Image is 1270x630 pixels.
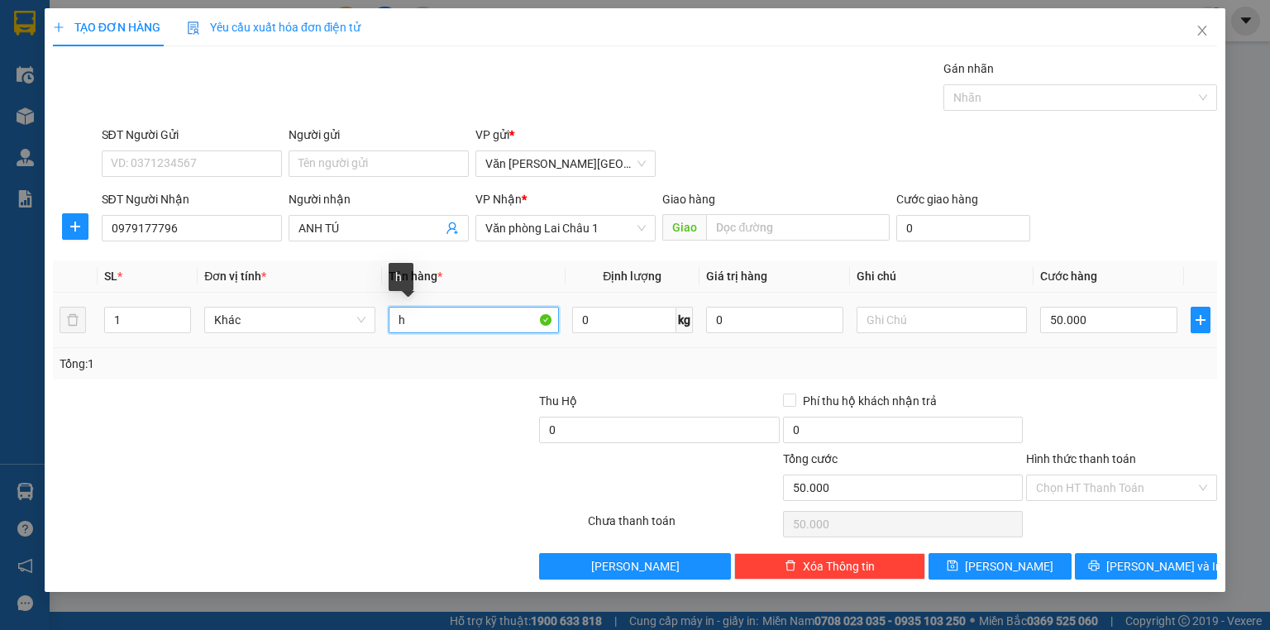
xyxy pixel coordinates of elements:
[475,126,656,144] div: VP gửi
[783,452,838,465] span: Tổng cước
[796,392,943,410] span: Phí thu hộ khách nhận trả
[63,220,88,233] span: plus
[187,21,361,34] span: Yêu cầu xuất hóa đơn điện tử
[1026,452,1136,465] label: Hình thức thanh toán
[706,214,890,241] input: Dọc đường
[1075,553,1218,580] button: printer[PERSON_NAME] và In
[943,62,994,75] label: Gán nhãn
[1191,307,1210,333] button: plus
[929,553,1072,580] button: save[PERSON_NAME]
[389,307,559,333] input: VD: Bàn, Ghế
[60,355,491,373] div: Tổng: 1
[446,222,459,235] span: user-add
[896,193,978,206] label: Cước giao hàng
[706,270,767,283] span: Giá trị hàng
[734,553,925,580] button: deleteXóa Thông tin
[389,263,413,291] div: h
[289,190,469,208] div: Người nhận
[857,307,1027,333] input: Ghi Chú
[785,560,796,573] span: delete
[1179,8,1225,55] button: Close
[662,214,706,241] span: Giao
[389,270,442,283] span: Tên hàng
[475,193,522,206] span: VP Nhận
[965,557,1053,575] span: [PERSON_NAME]
[803,557,875,575] span: Xóa Thông tin
[1196,24,1209,37] span: close
[1106,557,1222,575] span: [PERSON_NAME] và In
[706,307,843,333] input: 0
[1191,313,1210,327] span: plus
[586,512,781,541] div: Chưa thanh toán
[104,270,117,283] span: SL
[1040,270,1097,283] span: Cước hàng
[539,394,577,408] span: Thu Hộ
[591,557,680,575] span: [PERSON_NAME]
[1088,560,1100,573] span: printer
[896,215,1030,241] input: Cước giao hàng
[539,553,730,580] button: [PERSON_NAME]
[603,270,661,283] span: Định lượng
[53,21,160,34] span: TẠO ĐƠN HÀNG
[850,260,1034,293] th: Ghi chú
[485,151,646,176] span: Văn phòng Hà Nội
[102,190,282,208] div: SĐT Người Nhận
[676,307,693,333] span: kg
[289,126,469,144] div: Người gửi
[662,193,715,206] span: Giao hàng
[947,560,958,573] span: save
[485,216,646,241] span: Văn phòng Lai Châu 1
[102,126,282,144] div: SĐT Người Gửi
[53,21,64,33] span: plus
[187,21,200,35] img: icon
[62,213,88,240] button: plus
[60,307,86,333] button: delete
[204,270,266,283] span: Đơn vị tính
[214,308,365,332] span: Khác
